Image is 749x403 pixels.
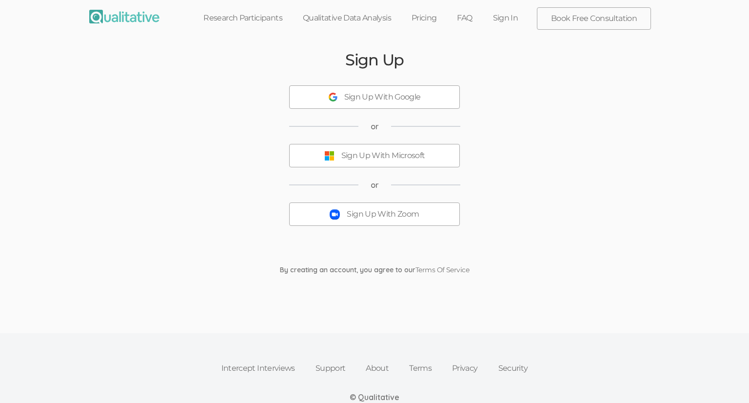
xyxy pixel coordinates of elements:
button: Sign Up With Microsoft [289,144,460,167]
button: Sign Up With Google [289,85,460,109]
img: Sign Up With Google [329,93,337,101]
a: Security [488,358,538,379]
a: FAQ [447,7,482,29]
div: Sign Up With Google [344,92,421,103]
img: Sign Up With Zoom [330,209,340,220]
a: About [355,358,399,379]
a: Terms [399,358,442,379]
span: or [371,180,379,191]
h2: Sign Up [345,51,404,68]
a: Sign In [483,7,529,29]
span: or [371,121,379,132]
a: Terms Of Service [415,265,469,274]
a: Research Participants [193,7,293,29]
div: Sign Up With Microsoft [341,150,425,161]
a: Intercept Interviews [211,358,305,379]
a: Pricing [401,7,447,29]
a: Privacy [442,358,488,379]
a: Qualitative Data Analysis [293,7,401,29]
div: © Qualitative [350,392,399,403]
div: By creating an account, you agree to our [273,265,476,275]
div: Sign Up With Zoom [347,209,419,220]
a: Book Free Consultation [537,8,650,29]
a: Support [305,358,356,379]
img: Qualitative [89,10,159,23]
button: Sign Up With Zoom [289,202,460,226]
img: Sign Up With Microsoft [324,151,335,161]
